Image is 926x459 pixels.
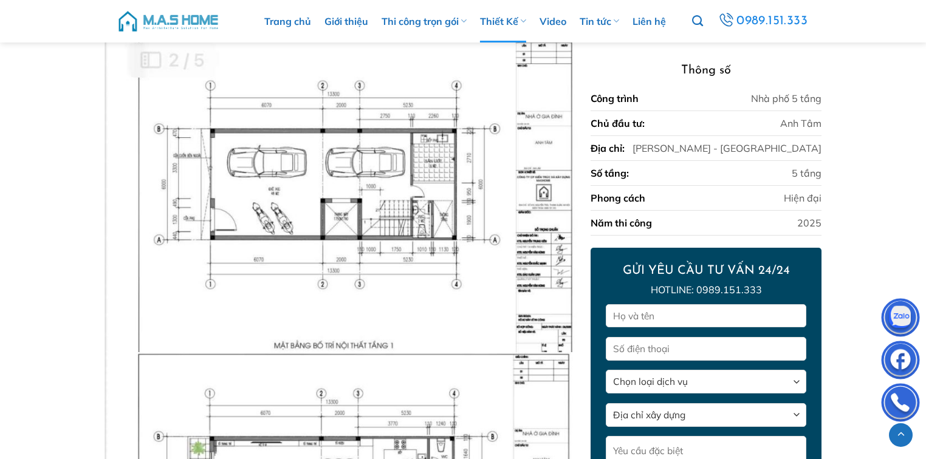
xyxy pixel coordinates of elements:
img: Zalo [882,301,919,338]
div: Phong cách [591,191,645,205]
span: 0989.151.333 [736,11,808,32]
div: 2025 [797,216,821,230]
div: 5 tầng [792,166,821,180]
a: 0989.151.333 [715,10,811,32]
h2: GỬI YÊU CẦU TƯ VẤN 24/24 [606,263,806,279]
a: Tìm kiếm [692,8,703,34]
a: Lên đầu trang [889,423,913,447]
input: Họ và tên [606,304,806,328]
img: M.A.S HOME – Tổng Thầu Thiết Kế Và Xây Nhà Trọn Gói [117,3,220,39]
div: Nhà phố 5 tầng [751,91,821,106]
img: Phone [882,386,919,423]
img: Nhà phố 5 tầng - Anh Tâm - Gia Lâm 20 [105,36,578,353]
div: Hiện đại [784,191,821,205]
div: Công trình [591,91,639,106]
div: Anh Tâm [780,116,821,131]
img: Facebook [882,344,919,380]
div: Số tầng: [591,166,629,180]
div: [PERSON_NAME] - [GEOGRAPHIC_DATA] [633,141,821,155]
h3: Thông số [591,61,821,80]
div: Chủ đầu tư: [591,116,645,131]
div: Năm thi công [591,216,652,230]
input: Số điện thoại [606,337,806,361]
p: Hotline: 0989.151.333 [606,282,806,298]
div: Địa chỉ: [591,141,625,155]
